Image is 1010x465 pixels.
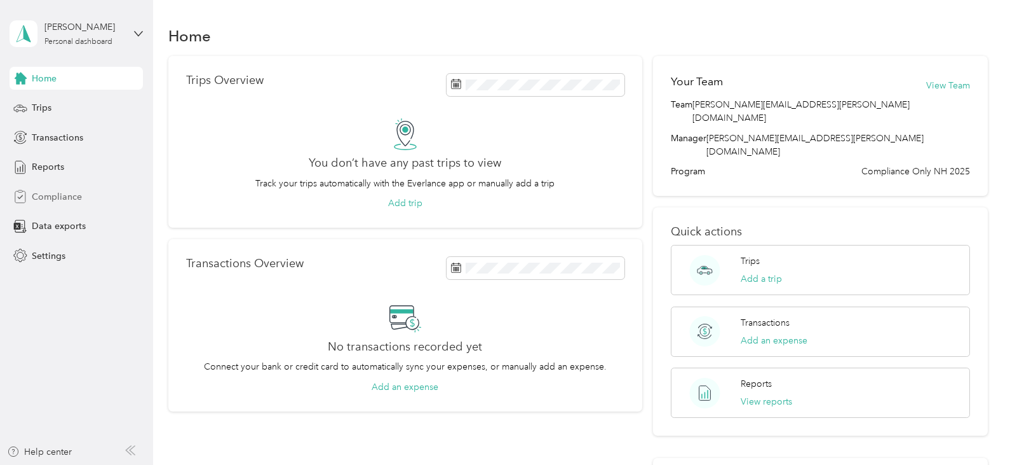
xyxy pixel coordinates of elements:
[671,225,970,239] p: Quick actions
[671,98,692,125] span: Team
[44,38,112,46] div: Personal dashboard
[388,197,422,210] button: Add trip
[32,131,83,144] span: Transactions
[671,132,706,158] span: Manager
[741,377,772,391] p: Reports
[32,219,86,233] span: Data exports
[32,249,65,263] span: Settings
[671,74,723,90] h2: Your Team
[44,20,124,34] div: [PERSON_NAME]
[741,272,782,286] button: Add a trip
[741,395,792,408] button: View reports
[32,72,57,85] span: Home
[671,165,705,178] span: Program
[706,133,924,157] span: [PERSON_NAME][EMAIL_ADDRESS][PERSON_NAME][DOMAIN_NAME]
[741,316,790,330] p: Transactions
[32,101,51,115] span: Trips
[939,394,1010,465] iframe: Everlance-gr Chat Button Frame
[255,177,555,190] p: Track your trips automatically with the Everlance app or manually add a trip
[7,445,72,459] button: Help center
[32,160,64,174] span: Reports
[204,360,607,373] p: Connect your bank or credit card to automatically sync your expenses, or manually add an expense.
[372,380,438,394] button: Add an expense
[328,340,482,354] h2: No transactions recorded yet
[741,334,807,347] button: Add an expense
[32,190,82,204] span: Compliance
[186,74,264,87] p: Trips Overview
[186,257,304,270] p: Transactions Overview
[861,165,970,178] span: Compliance Only NH 2025
[741,254,760,268] p: Trips
[692,98,970,125] span: [PERSON_NAME][EMAIL_ADDRESS][PERSON_NAME][DOMAIN_NAME]
[926,79,970,92] button: View Team
[309,156,501,170] h2: You don’t have any past trips to view
[168,29,211,43] h1: Home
